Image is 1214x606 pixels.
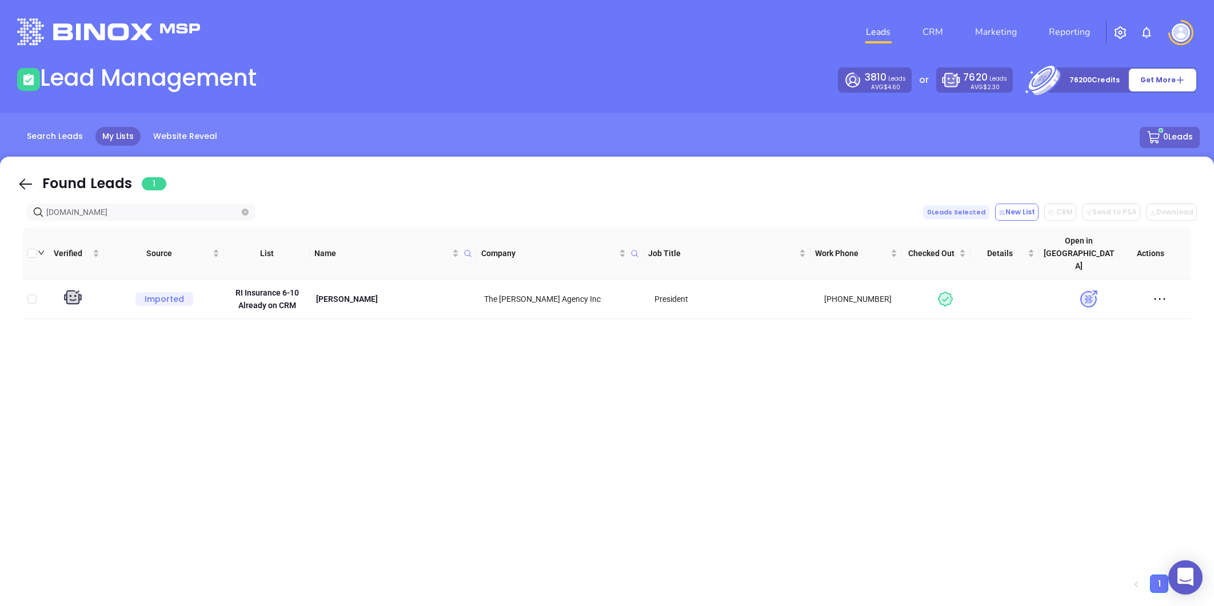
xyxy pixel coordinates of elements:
[1127,575,1145,593] button: left
[1133,581,1140,588] span: left
[1140,26,1153,39] img: iconNotification
[1150,575,1168,593] li: 1
[242,209,249,216] button: close-circle
[648,247,797,260] span: Job Title
[46,206,239,218] input: Search…
[1039,228,1119,280] th: Open in [GEOGRAPHIC_DATA]
[224,228,310,280] th: List
[1044,204,1076,221] button: CRM
[884,83,900,91] span: $4.60
[1172,23,1190,42] img: user
[146,127,224,146] a: Website Reveal
[654,294,688,304] span: President
[971,21,1021,43] a: Marketing
[824,294,892,304] span: [PHONE_NUMBER]
[871,85,900,90] p: AVG
[314,293,475,305] p: [PERSON_NAME]
[484,294,601,304] span: The [PERSON_NAME] Agency Inc
[971,228,1039,280] th: Details
[1079,289,1099,309] img: psa
[971,85,1000,90] p: AVG
[104,228,224,280] th: Source
[42,173,166,194] div: Found Leads
[1128,68,1197,92] button: Get More
[963,70,1007,85] p: Leads
[1119,228,1182,280] th: Actions
[109,247,210,260] span: Source
[135,292,193,306] span: Imported
[1127,575,1145,593] li: Previous Page
[923,205,989,220] span: 0 Leads Selected
[481,247,617,260] span: Company
[810,228,902,280] th: Work Phone
[310,228,477,280] th: Name
[865,70,886,84] span: 3810
[46,247,90,260] span: Verified
[62,288,84,310] img: machine verify
[983,83,1000,91] span: $2.30
[1044,21,1095,43] a: Reporting
[918,21,948,43] a: CRM
[1069,74,1120,86] p: 76200 Credits
[963,70,987,84] span: 7620
[815,247,888,260] span: Work Phone
[906,247,957,260] span: Checked Out
[902,228,971,280] th: Checked Out
[17,18,200,45] img: logo
[20,127,90,146] a: Search Leads
[865,70,906,85] p: Leads
[644,228,810,280] th: Job Title
[1113,26,1127,39] img: iconSetting
[38,249,45,256] span: down
[919,73,929,87] p: or
[1082,204,1140,221] button: Send to PSA
[861,21,895,43] a: Leads
[1146,204,1197,221] button: Download
[975,247,1025,260] span: Details
[95,127,141,146] a: My Lists
[1151,575,1168,592] a: 1
[229,286,305,312] p: RI Insurance 6-10 Already on CRM
[314,247,450,260] span: Name
[41,228,104,280] th: Verified
[477,228,644,280] th: Company
[40,64,257,91] h1: Lead Management
[142,177,166,190] span: 1
[1140,127,1200,148] button: 0Leads
[995,204,1039,221] button: New List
